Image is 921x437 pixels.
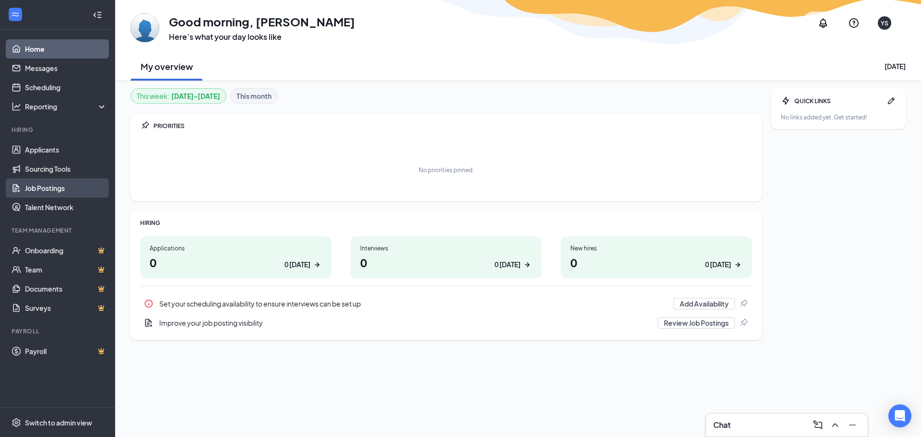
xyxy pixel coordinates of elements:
div: Improve your job posting visibility [159,318,652,328]
h1: Good morning, [PERSON_NAME] [169,13,355,30]
a: Talent Network [25,198,107,217]
h3: Chat [713,420,731,430]
div: 0 [DATE] [495,260,520,270]
svg: ChevronUp [829,419,841,431]
a: TeamCrown [25,260,107,279]
div: New hires [570,244,743,252]
svg: ArrowRight [312,260,322,270]
div: Hiring [12,126,105,134]
a: Job Postings [25,178,107,198]
a: OnboardingCrown [25,241,107,260]
a: Messages [25,59,107,78]
div: No priorities pinned. [419,166,474,174]
div: [DATE] [885,61,906,71]
h1: 0 [150,254,322,271]
a: DocumentsCrown [25,279,107,298]
a: SurveysCrown [25,298,107,318]
svg: Analysis [12,102,21,111]
div: No links added yet. Get started! [781,113,896,121]
button: Review Job Postings [658,317,735,329]
div: Payroll [12,327,105,335]
div: Improve your job posting visibility [140,313,752,332]
svg: QuestionInfo [848,17,860,29]
h2: My overview [141,60,193,72]
svg: ArrowRight [733,260,743,270]
img: Yvonne Sweet [130,13,159,42]
div: HIRING [140,219,752,227]
button: Minimize [845,417,860,433]
div: Switch to admin view [25,418,92,427]
div: 0 [DATE] [705,260,731,270]
div: PRIORITIES [153,122,752,130]
svg: Pin [739,299,748,308]
div: Reporting [25,102,107,111]
svg: Settings [12,418,21,427]
a: Sourcing Tools [25,159,107,178]
a: Interviews00 [DATE]ArrowRight [351,236,542,278]
a: Home [25,39,107,59]
div: Open Intercom Messenger [888,404,911,427]
svg: DocumentAdd [144,318,153,328]
h1: 0 [360,254,532,271]
svg: Pen [886,96,896,106]
svg: Minimize [847,419,858,431]
svg: WorkstreamLogo [11,10,20,19]
svg: Info [144,299,153,308]
svg: ComposeMessage [812,419,824,431]
div: Applications [150,244,322,252]
svg: Pin [739,318,748,328]
div: Interviews [360,244,532,252]
button: ComposeMessage [810,417,826,433]
button: Add Availability [673,298,735,309]
h3: Here’s what your day looks like [169,32,355,42]
a: DocumentAddImprove your job posting visibilityReview Job PostingsPin [140,313,752,332]
svg: Notifications [817,17,829,29]
svg: Pin [140,121,150,130]
b: This month [236,91,272,101]
a: New hires00 [DATE]ArrowRight [561,236,752,278]
div: Set your scheduling availability to ensure interviews can be set up [159,299,668,308]
h1: 0 [570,254,743,271]
a: InfoSet your scheduling availability to ensure interviews can be set upAdd AvailabilityPin [140,294,752,313]
div: 0 [DATE] [284,260,310,270]
b: [DATE] - [DATE] [171,91,220,101]
div: Team Management [12,226,105,235]
svg: Collapse [93,10,102,20]
div: YS [881,19,888,27]
button: ChevronUp [827,417,843,433]
a: Applicants [25,140,107,159]
div: Set your scheduling availability to ensure interviews can be set up [140,294,752,313]
div: This week : [137,91,220,101]
div: QUICK LINKS [794,97,883,105]
svg: Bolt [781,96,791,106]
a: Applications00 [DATE]ArrowRight [140,236,331,278]
svg: ArrowRight [522,260,532,270]
a: Scheduling [25,78,107,97]
a: PayrollCrown [25,342,107,361]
